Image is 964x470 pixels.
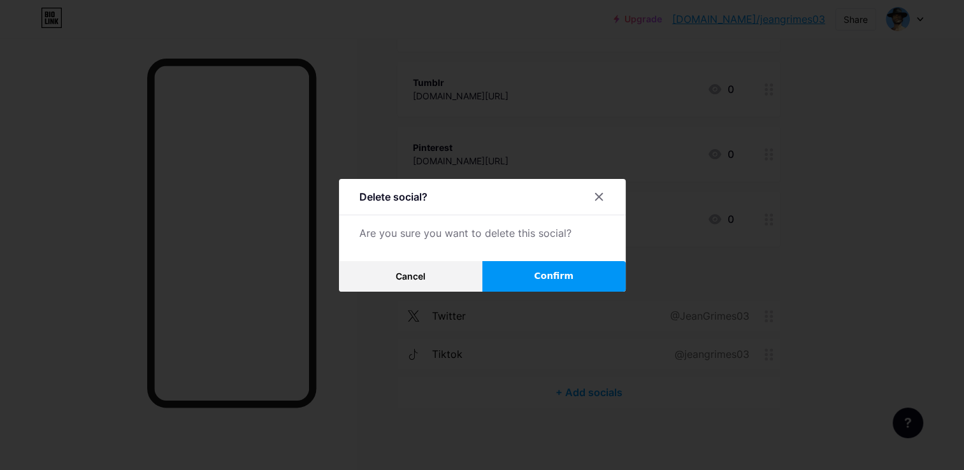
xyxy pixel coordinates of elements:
[359,225,605,241] div: Are you sure you want to delete this social?
[396,271,426,281] span: Cancel
[534,269,573,283] span: Confirm
[339,261,482,292] button: Cancel
[482,261,626,292] button: Confirm
[359,189,428,204] div: Delete social?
